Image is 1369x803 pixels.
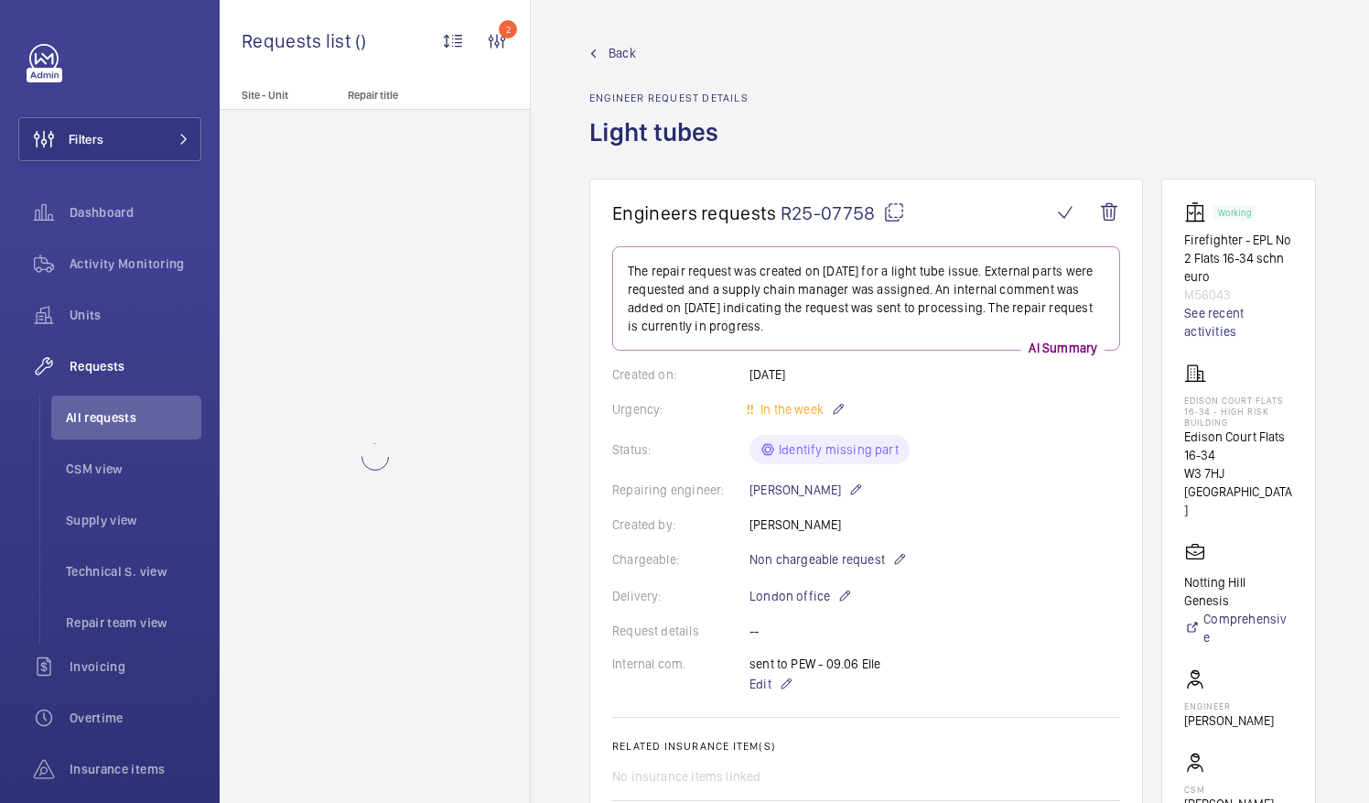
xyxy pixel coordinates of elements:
span: Edit [749,675,771,693]
p: [PERSON_NAME] [1184,711,1274,730]
span: Requests [70,357,201,375]
span: Repair team view [66,613,201,632]
p: AI Summary [1021,339,1105,357]
span: Supply view [66,511,201,529]
a: See recent activities [1184,304,1293,341]
span: Overtime [70,709,201,727]
p: [PERSON_NAME] [749,479,863,501]
h2: Engineer request details [589,92,749,104]
p: Site - Unit [220,89,340,102]
span: All requests [66,408,201,427]
span: Filters [69,130,103,148]
p: Firefighter - EPL No 2 Flats 16-34 schn euro [1184,231,1293,286]
span: R25-07758 [781,201,905,224]
span: Technical S. view [66,562,201,581]
h1: Light tubes [589,115,749,179]
span: In the week [757,402,824,417]
h2: Related insurance item(s) [612,740,1120,753]
img: elevator.svg [1184,201,1213,223]
span: Invoicing [70,657,201,676]
p: W3 7HJ [GEOGRAPHIC_DATA] [1184,464,1293,519]
p: London office [749,585,852,607]
p: CSM [1184,784,1274,795]
span: Engineers requests [612,201,777,224]
p: Edison Court Flats 16-34 - High Risk Building [1184,395,1293,428]
p: Working [1218,210,1251,216]
p: Repair title [348,89,469,102]
span: Back [609,44,636,62]
p: M56043 [1184,286,1293,304]
span: Requests list [242,29,355,52]
span: Non chargeable request [749,550,885,569]
span: Dashboard [70,203,201,222]
button: Filters [18,117,201,161]
span: CSM view [66,460,201,478]
a: Comprehensive [1184,610,1293,646]
span: Insurance items [70,760,201,778]
p: Engineer [1184,700,1274,711]
span: Units [70,306,201,324]
p: Notting Hill Genesis [1184,573,1293,610]
span: Activity Monitoring [70,255,201,273]
p: Edison Court Flats 16-34 [1184,428,1293,464]
p: The repair request was created on [DATE] for a light tube issue. External parts were requested an... [628,262,1105,335]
